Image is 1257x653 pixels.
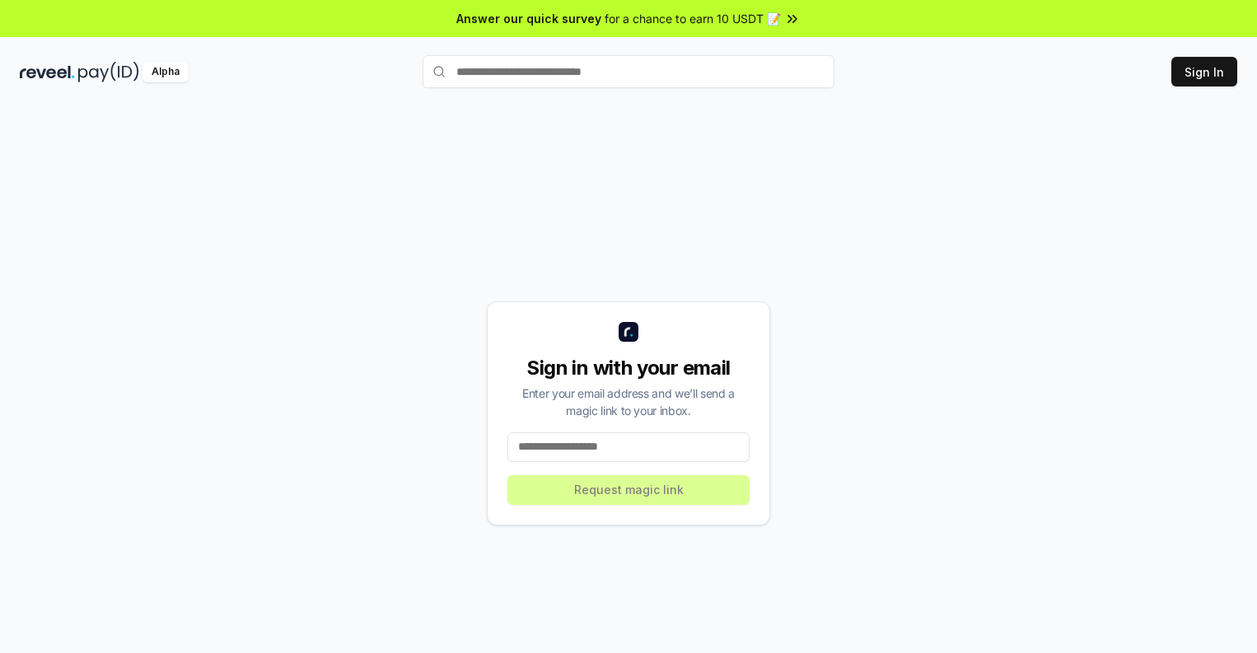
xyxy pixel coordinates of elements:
[619,322,638,342] img: logo_small
[507,385,750,419] div: Enter your email address and we’ll send a magic link to your inbox.
[20,62,75,82] img: reveel_dark
[507,355,750,381] div: Sign in with your email
[456,10,601,27] span: Answer our quick survey
[143,62,189,82] div: Alpha
[1171,57,1237,86] button: Sign In
[78,62,139,82] img: pay_id
[605,10,781,27] span: for a chance to earn 10 USDT 📝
